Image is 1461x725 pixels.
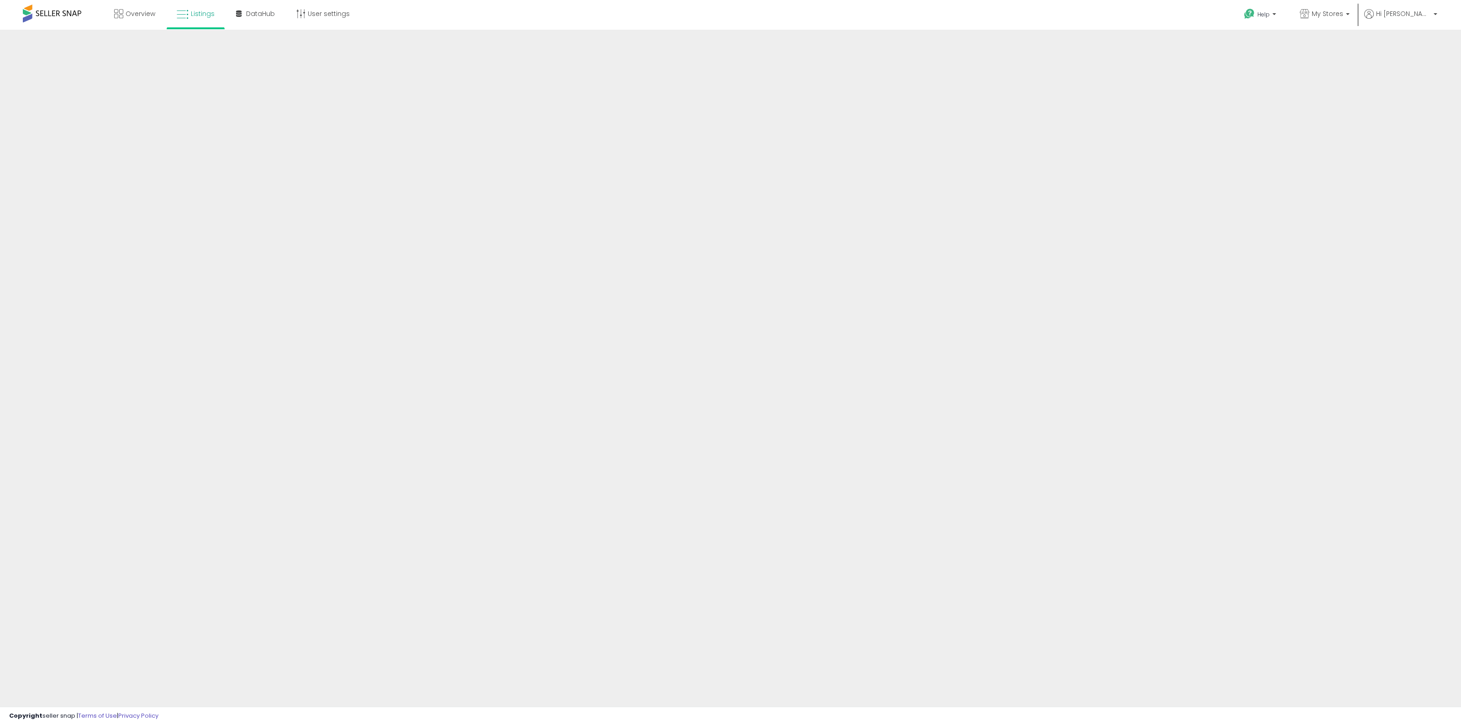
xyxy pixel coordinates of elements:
[126,9,155,18] span: Overview
[1244,8,1255,20] i: Get Help
[246,9,275,18] span: DataHub
[191,9,215,18] span: Listings
[1364,9,1437,30] a: Hi [PERSON_NAME]
[1257,11,1270,18] span: Help
[1312,9,1343,18] span: My Stores
[1237,1,1285,30] a: Help
[1376,9,1431,18] span: Hi [PERSON_NAME]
